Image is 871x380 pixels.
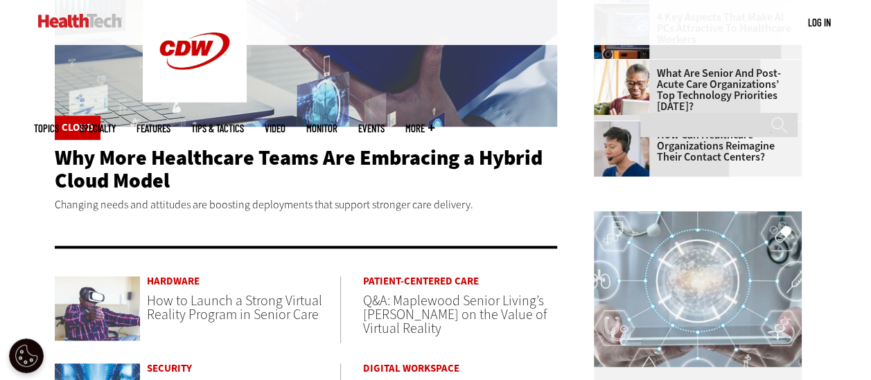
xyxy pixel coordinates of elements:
span: More [405,123,434,134]
p: Changing needs and attitudes are boosting deployments that support stronger care delivery. [55,196,558,214]
span: Topics [34,123,59,134]
a: Healthcare contact center [594,121,656,132]
a: Patient-Centered Care [363,276,557,287]
a: Video [265,123,285,134]
span: Specialty [80,123,116,134]
img: Healthcare networking [594,211,802,367]
a: How Can Healthcare Organizations Reimagine Their Contact Centers? [594,129,793,163]
a: CDW [143,91,247,106]
img: Senior man using VR headset [55,276,141,341]
a: Hardware [147,276,340,287]
a: Security [147,363,340,374]
img: Healthcare contact center [594,121,649,177]
a: How to Launch a Strong Virtual Reality Program in Senior Care [147,291,322,324]
div: Cookie Settings [9,338,44,373]
a: Tips & Tactics [191,123,244,134]
a: Digital Workspace [363,363,557,374]
a: Why More Healthcare Teams Are Embracing a Hybrid Cloud Model [55,144,543,194]
button: Open Preferences [9,338,44,373]
a: Log in [808,16,831,28]
a: MonITor [306,123,337,134]
a: Features [137,123,170,134]
a: Events [358,123,385,134]
a: Q&A: Maplewood Senior Living’s [PERSON_NAME] on the Value of Virtual Reality [363,291,547,338]
img: Home [38,14,122,28]
div: User menu [808,15,831,30]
